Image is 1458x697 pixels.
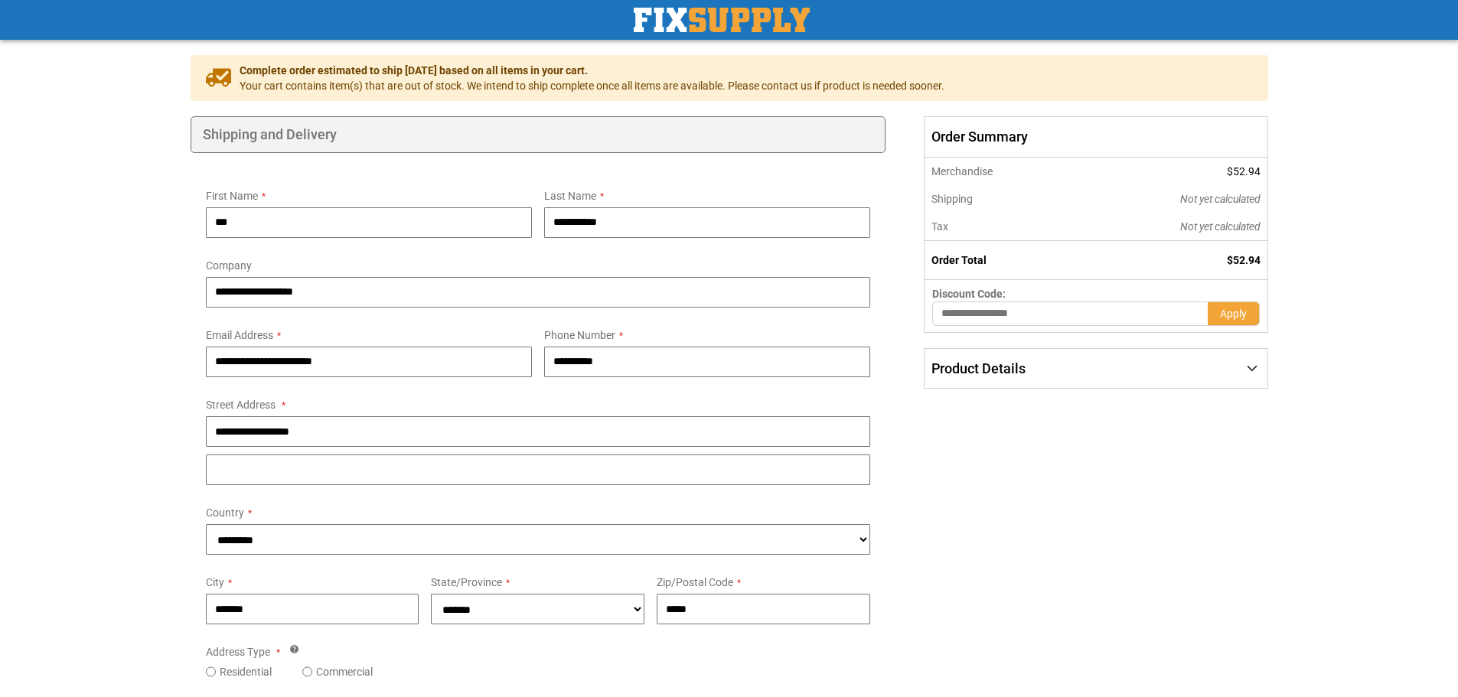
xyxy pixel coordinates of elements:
span: Not yet calculated [1180,220,1261,233]
strong: Order Total [931,254,987,266]
th: Merchandise [925,158,1077,185]
span: Discount Code: [932,288,1006,300]
span: Order Summary [924,116,1267,158]
span: Phone Number [544,329,615,341]
span: Product Details [931,360,1026,376]
div: Shipping and Delivery [191,116,886,153]
span: Your cart contains item(s) that are out of stock. We intend to ship complete once all items are a... [240,78,944,93]
span: Not yet calculated [1180,193,1261,205]
img: Fix Industrial Supply [634,8,810,32]
label: Commercial [316,664,373,679]
span: $52.94 [1227,254,1261,266]
span: Last Name [544,190,596,202]
a: store logo [634,8,810,32]
span: Complete order estimated to ship [DATE] based on all items in your cart. [240,63,944,78]
span: Country [206,506,244,519]
th: Tax [925,213,1077,241]
span: Email Address [206,329,273,341]
label: Residential [220,664,272,679]
span: Address Type [206,646,270,658]
span: State/Province [431,576,502,588]
span: Shipping [931,193,973,205]
span: Zip/Postal Code [657,576,733,588]
span: $52.94 [1227,165,1261,178]
span: City [206,576,224,588]
span: Apply [1220,308,1247,320]
button: Apply [1208,301,1260,326]
span: First Name [206,190,258,202]
span: Company [206,259,252,272]
span: Street Address [206,399,276,411]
